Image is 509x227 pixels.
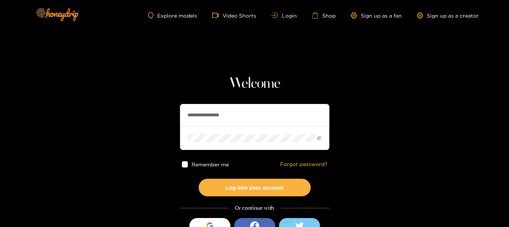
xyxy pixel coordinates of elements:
a: Sign up as a creator [417,12,479,19]
a: Explore models [148,12,197,19]
h1: Welcome [180,75,329,93]
a: Login [271,13,297,18]
button: Log into your account [199,179,311,196]
a: Sign up as a fan [351,12,402,19]
a: Shop [312,12,336,19]
span: eye-invisible [317,136,322,141]
a: Video Shorts [212,12,256,19]
div: Or continue with [180,204,329,212]
a: Forgot password? [280,161,328,168]
span: Remember me [192,162,229,167]
span: video-camera [212,12,223,19]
